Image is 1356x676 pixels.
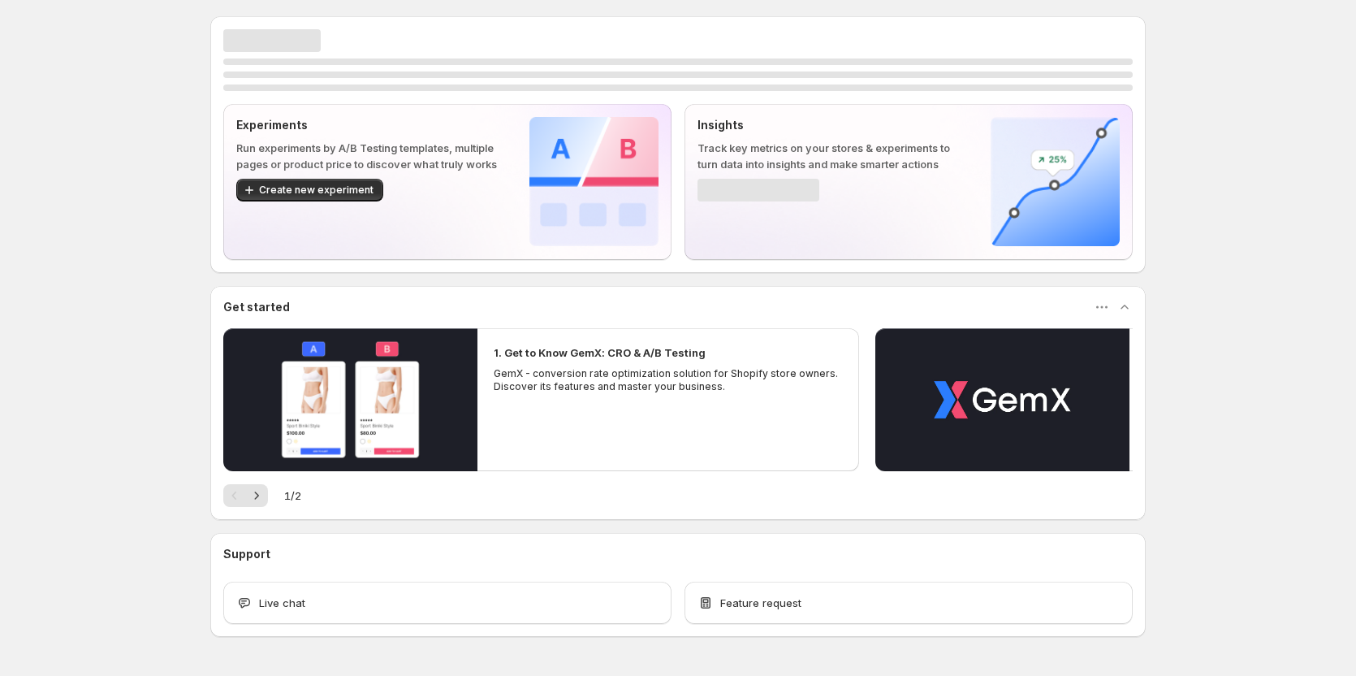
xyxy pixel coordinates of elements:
[223,328,477,471] button: Play video
[991,117,1120,246] img: Insights
[875,328,1129,471] button: Play video
[236,140,503,172] p: Run experiments by A/B Testing templates, multiple pages or product price to discover what truly ...
[494,367,843,393] p: GemX - conversion rate optimization solution for Shopify store owners. Discover its features and ...
[223,484,268,507] nav: Pagination
[245,484,268,507] button: Next
[720,595,801,611] span: Feature request
[236,117,503,133] p: Experiments
[236,179,383,201] button: Create new experiment
[697,117,965,133] p: Insights
[697,140,965,172] p: Track key metrics on your stores & experiments to turn data into insights and make smarter actions
[223,299,290,315] h3: Get started
[284,487,301,504] span: 1 / 2
[529,117,659,246] img: Experiments
[494,344,706,361] h2: 1. Get to Know GemX: CRO & A/B Testing
[223,546,270,562] h3: Support
[259,595,305,611] span: Live chat
[259,184,374,197] span: Create new experiment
